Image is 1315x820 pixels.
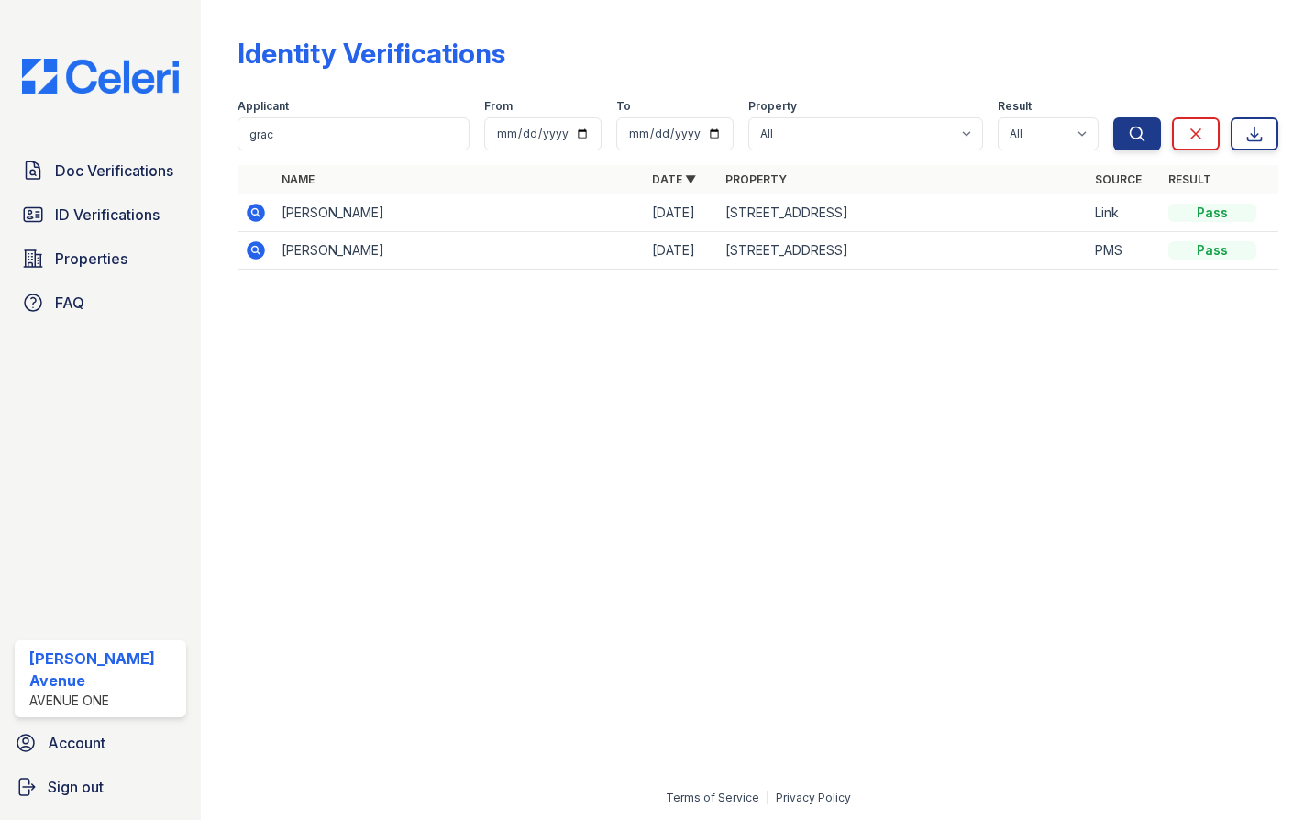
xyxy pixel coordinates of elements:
a: ID Verifications [15,196,186,233]
a: Source [1095,172,1142,186]
td: PMS [1088,232,1161,270]
input: Search by name or phone number [238,117,470,150]
td: [PERSON_NAME] [274,194,644,232]
a: Sign out [7,769,193,805]
td: Link [1088,194,1161,232]
label: From [484,99,513,114]
span: Account [48,732,105,754]
td: [PERSON_NAME] [274,232,644,270]
a: FAQ [15,284,186,321]
a: Name [282,172,315,186]
span: Sign out [48,776,104,798]
div: | [766,791,769,804]
a: Terms of Service [666,791,759,804]
div: [PERSON_NAME] Avenue [29,648,179,692]
span: Doc Verifications [55,160,173,182]
div: Avenue One [29,692,179,710]
label: Result [998,99,1032,114]
img: CE_Logo_Blue-a8612792a0a2168367f1c8372b55b34899dd931a85d93a1a3d3e32e68fde9ad4.png [7,59,193,94]
a: Result [1168,172,1211,186]
td: [STREET_ADDRESS] [718,232,1088,270]
span: FAQ [55,292,84,314]
div: Identity Verifications [238,37,505,70]
span: ID Verifications [55,204,160,226]
a: Property [725,172,787,186]
div: Pass [1168,241,1256,260]
a: Privacy Policy [776,791,851,804]
a: Properties [15,240,186,277]
div: Pass [1168,204,1256,222]
a: Doc Verifications [15,152,186,189]
span: Properties [55,248,127,270]
label: Property [748,99,797,114]
a: Date ▼ [652,172,696,186]
td: [DATE] [645,232,718,270]
td: [STREET_ADDRESS] [718,194,1088,232]
td: [DATE] [645,194,718,232]
label: Applicant [238,99,289,114]
label: To [616,99,631,114]
a: Account [7,725,193,761]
